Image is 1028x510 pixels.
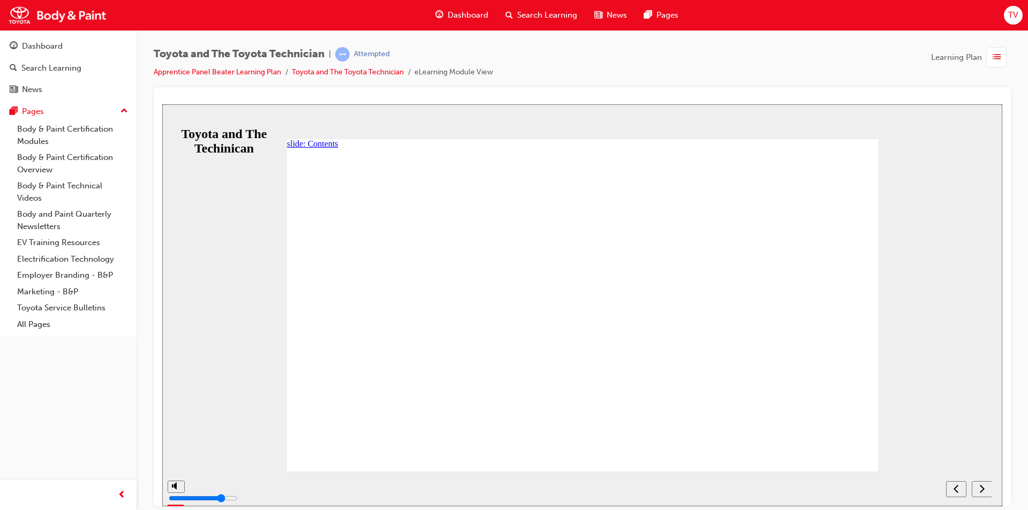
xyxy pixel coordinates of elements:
a: Electrification Technology [13,251,132,268]
span: Learning Plan [931,51,982,64]
span: up-icon [120,104,128,118]
button: volume [5,376,22,389]
a: search-iconSearch Learning [497,4,586,26]
a: Marketing - B&P [13,284,132,300]
span: Search Learning [517,9,577,21]
span: search-icon [10,64,17,73]
img: Trak [5,3,110,27]
button: DashboardSearch LearningNews [4,34,132,102]
a: Body & Paint Technical Videos [13,178,132,206]
a: EV Training Resources [13,234,132,251]
span: guage-icon [435,9,443,22]
button: PREV [784,377,804,393]
span: search-icon [505,9,513,22]
div: Pages [22,105,44,118]
span: | [329,48,331,60]
div: Search Learning [21,62,81,74]
nav: slide navigation [784,367,829,402]
a: news-iconNews [586,4,636,26]
span: pages-icon [10,107,18,117]
a: Search Learning [4,58,132,78]
span: prev-icon [118,489,126,502]
a: Body & Paint Certification Modules [13,121,132,149]
button: TV [1004,6,1023,25]
a: All Pages [13,316,132,333]
span: guage-icon [10,42,18,51]
button: Learning Plan [931,47,1011,67]
a: Toyota and The Toyota Technician [292,67,404,77]
div: Attempted [354,49,390,59]
a: Body and Paint Quarterly Newsletters [13,206,132,234]
span: TV [1008,9,1018,21]
a: Body & Paint Certification Overview [13,149,132,178]
a: Toyota Service Bulletins [13,300,132,316]
span: Pages [656,9,678,21]
a: News [4,80,132,100]
button: Pages [4,102,132,121]
span: news-icon [594,9,602,22]
span: list-icon [993,51,1001,64]
div: Dashboard [22,40,63,52]
span: News [607,9,627,21]
a: Apprentice Panel Beater Learning Plan [154,67,281,77]
a: Employer Branding - B&P [13,267,132,284]
a: guage-iconDashboard [427,4,497,26]
a: Dashboard [4,36,132,56]
button: NEXT [810,377,830,393]
a: pages-iconPages [636,4,687,26]
li: eLearning Module View [414,66,493,79]
span: Toyota and The Toyota Technician [154,48,324,60]
div: News [22,83,42,96]
input: volume [6,390,75,398]
span: news-icon [10,85,18,95]
div: misc controls [5,367,21,402]
span: pages-icon [644,9,652,22]
span: learningRecordVerb_ATTEMPT-icon [335,47,350,62]
span: Dashboard [448,9,488,21]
